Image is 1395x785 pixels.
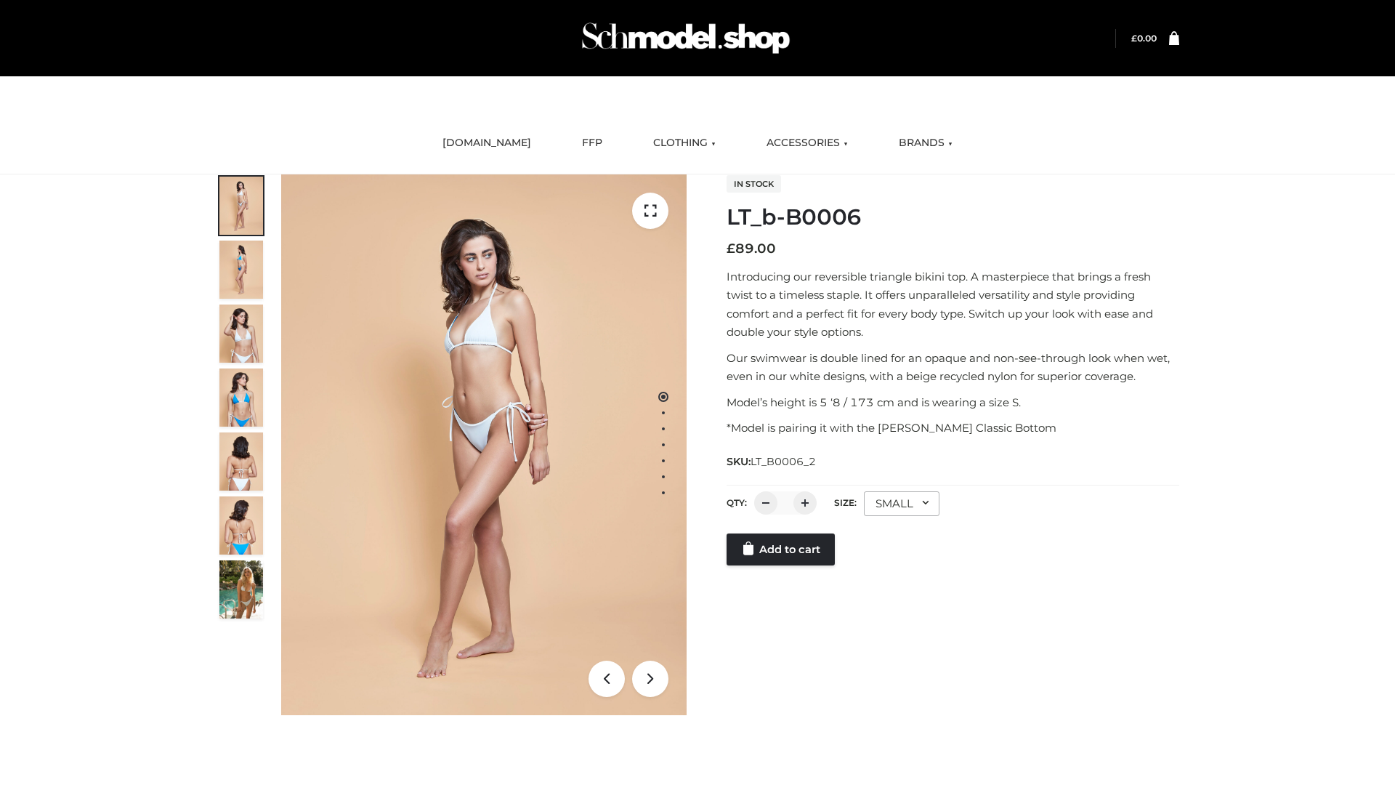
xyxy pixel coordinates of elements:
[727,419,1179,438] p: *Model is pairing it with the [PERSON_NAME] Classic Bottom
[727,453,817,470] span: SKU:
[577,9,795,67] img: Schmodel Admin 964
[281,174,687,715] img: LT_b-B0006
[432,127,542,159] a: [DOMAIN_NAME]
[219,496,263,555] img: ArielClassicBikiniTop_CloudNine_AzureSky_OW114ECO_8-scaled.jpg
[727,534,835,565] a: Add to cart
[727,241,735,257] span: £
[1131,33,1137,44] span: £
[219,369,263,427] img: ArielClassicBikiniTop_CloudNine_AzureSky_OW114ECO_4-scaled.jpg
[834,497,857,508] label: Size:
[727,267,1179,342] p: Introducing our reversible triangle bikini top. A masterpiece that brings a fresh twist to a time...
[888,127,963,159] a: BRANDS
[727,497,747,508] label: QTY:
[751,455,816,468] span: LT_B0006_2
[1131,33,1157,44] a: £0.00
[219,177,263,235] img: ArielClassicBikiniTop_CloudNine_AzureSky_OW114ECO_1-scaled.jpg
[756,127,859,159] a: ACCESSORIES
[864,491,939,516] div: SMALL
[727,204,1179,230] h1: LT_b-B0006
[727,241,776,257] bdi: 89.00
[727,175,781,193] span: In stock
[571,127,613,159] a: FFP
[727,393,1179,412] p: Model’s height is 5 ‘8 / 173 cm and is wearing a size S.
[642,127,727,159] a: CLOTHING
[1131,33,1157,44] bdi: 0.00
[219,305,263,363] img: ArielClassicBikiniTop_CloudNine_AzureSky_OW114ECO_3-scaled.jpg
[219,432,263,491] img: ArielClassicBikiniTop_CloudNine_AzureSky_OW114ECO_7-scaled.jpg
[219,241,263,299] img: ArielClassicBikiniTop_CloudNine_AzureSky_OW114ECO_2-scaled.jpg
[219,560,263,619] img: Arieltop_CloudNine_AzureSky2.jpg
[727,349,1179,386] p: Our swimwear is double lined for an opaque and non-see-through look when wet, even in our white d...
